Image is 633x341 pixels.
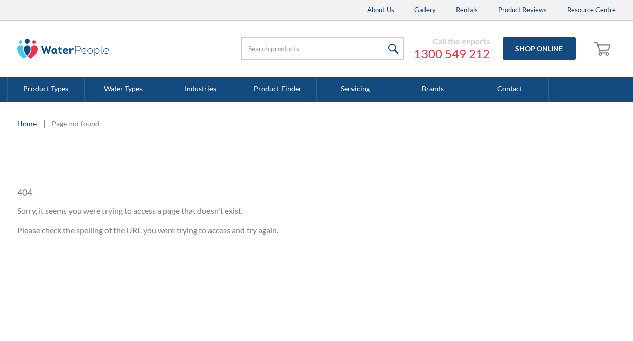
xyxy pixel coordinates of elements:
a: Servicing [317,77,394,102]
a: Brands [394,77,471,102]
a: Open cart [591,37,616,61]
div: Call the experts [414,36,490,46]
a: Home [17,118,37,129]
img: The Water People [17,39,109,59]
iframe: podium webchat widget bubble [532,290,633,341]
iframe: podium webchat widget prompt [461,193,633,303]
a: 1300 549 212 [414,46,490,61]
a: Industries [162,77,239,102]
a: Shop Online [503,37,576,60]
a: Contact [471,77,548,102]
div: Page not found [52,118,99,129]
a: Water Types [85,77,162,102]
a: Product Types [8,77,85,102]
h1: 404 [17,186,413,199]
img: shopping cart [594,40,613,56]
p: Please check the spelling of the URL you were trying to access and try again. [17,224,413,236]
a: Product Finder [239,77,316,102]
p: Sorry, it seems you were trying to access a page that doesn't exist. [17,204,413,217]
input: Search products [241,37,404,60]
div: | [42,117,47,129]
